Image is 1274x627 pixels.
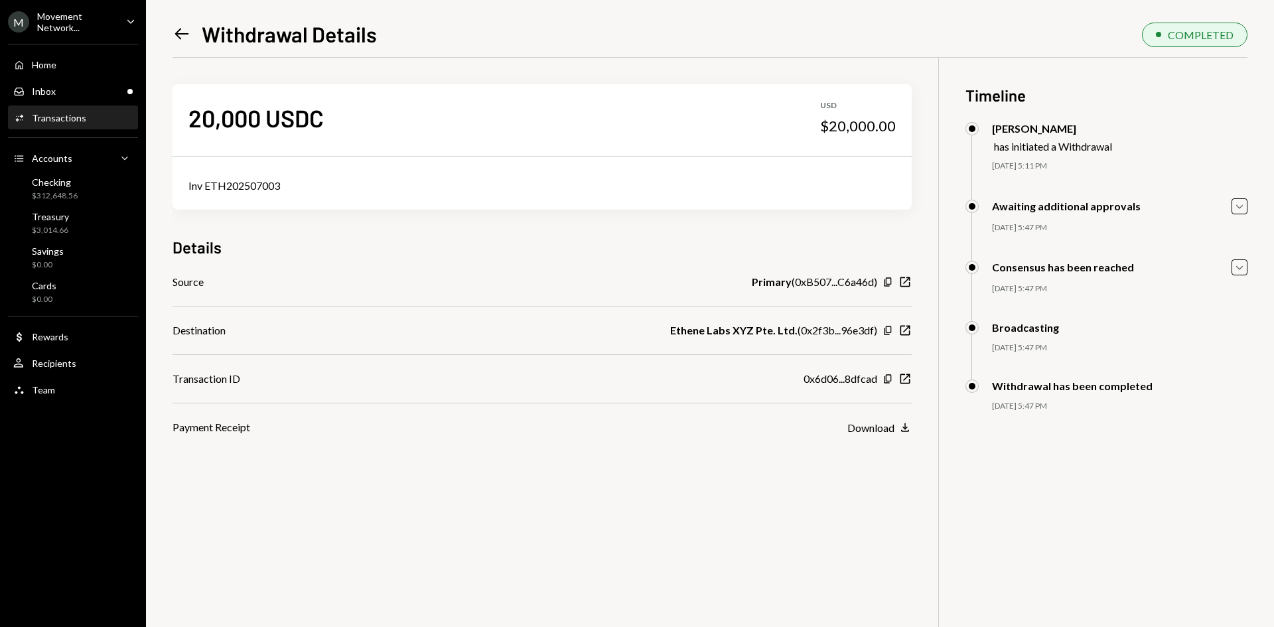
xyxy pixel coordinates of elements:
[32,358,76,369] div: Recipients
[992,380,1153,392] div: Withdrawal has been completed
[32,331,68,342] div: Rewards
[188,103,324,133] div: 20,000 USDC
[32,86,56,97] div: Inbox
[8,207,138,239] a: Treasury$3,014.66
[8,173,138,204] a: Checking$312,648.56
[847,421,894,434] div: Download
[8,146,138,170] a: Accounts
[992,401,1247,412] div: [DATE] 5:47 PM
[992,261,1134,273] div: Consensus has been reached
[8,242,138,273] a: Savings$0.00
[670,322,798,338] b: Ethene Labs XYZ Pte. Ltd.
[8,351,138,375] a: Recipients
[752,274,877,290] div: ( 0xB507...C6a46d )
[8,324,138,348] a: Rewards
[8,79,138,103] a: Inbox
[32,153,72,164] div: Accounts
[992,342,1247,354] div: [DATE] 5:47 PM
[8,378,138,401] a: Team
[8,11,29,33] div: M
[8,276,138,308] a: Cards$0.00
[1168,29,1234,41] div: COMPLETED
[992,161,1247,172] div: [DATE] 5:11 PM
[820,100,896,111] div: USD
[965,84,1247,106] h3: Timeline
[173,419,250,435] div: Payment Receipt
[820,117,896,135] div: $20,000.00
[32,211,69,222] div: Treasury
[992,200,1141,212] div: Awaiting additional approvals
[173,274,204,290] div: Source
[752,274,792,290] b: Primary
[992,321,1059,334] div: Broadcasting
[173,371,240,387] div: Transaction ID
[32,384,55,395] div: Team
[173,236,222,258] h3: Details
[992,222,1247,234] div: [DATE] 5:47 PM
[32,225,69,236] div: $3,014.66
[8,52,138,76] a: Home
[32,112,86,123] div: Transactions
[804,371,877,387] div: 0x6d06...8dfcad
[670,322,877,338] div: ( 0x2f3b...96e3df )
[994,140,1112,153] div: has initiated a Withdrawal
[32,280,56,291] div: Cards
[992,283,1247,295] div: [DATE] 5:47 PM
[847,421,912,435] button: Download
[32,59,56,70] div: Home
[32,176,78,188] div: Checking
[32,245,64,257] div: Savings
[992,122,1112,135] div: [PERSON_NAME]
[32,294,56,305] div: $0.00
[188,178,896,194] div: Inv ETH202507003
[32,259,64,271] div: $0.00
[173,322,226,338] div: Destination
[37,11,115,33] div: Movement Network...
[32,190,78,202] div: $312,648.56
[202,21,377,47] h1: Withdrawal Details
[8,105,138,129] a: Transactions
